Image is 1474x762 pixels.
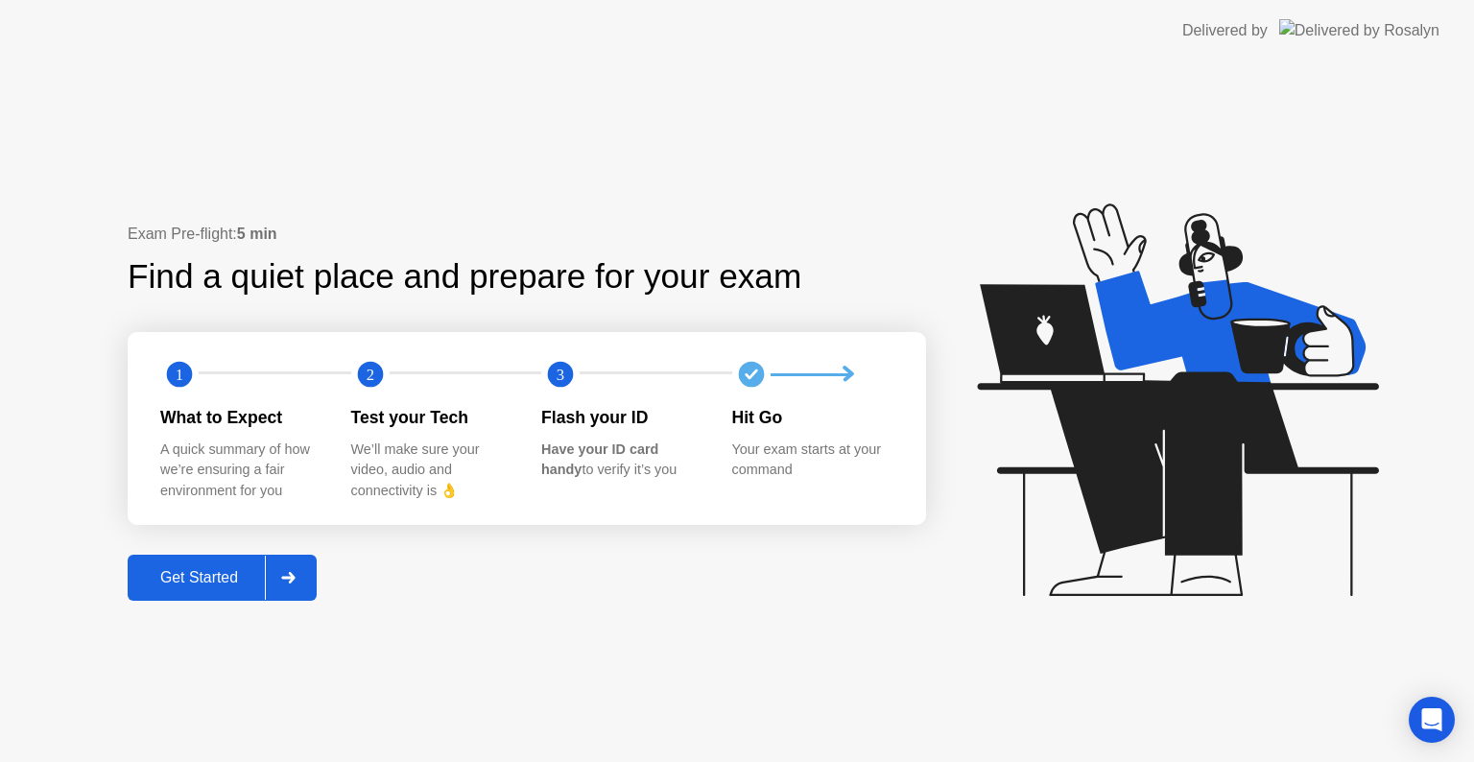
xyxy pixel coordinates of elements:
img: Delivered by Rosalyn [1279,19,1439,41]
div: Exam Pre-flight: [128,223,926,246]
div: A quick summary of how we’re ensuring a fair environment for you [160,440,321,502]
div: What to Expect [160,405,321,430]
text: 3 [557,366,564,384]
div: We’ll make sure your video, audio and connectivity is 👌 [351,440,511,502]
text: 1 [176,366,183,384]
b: Have your ID card handy [541,441,658,478]
div: Open Intercom Messenger [1409,697,1455,743]
div: Find a quiet place and prepare for your exam [128,251,804,302]
div: Hit Go [732,405,892,430]
div: Test your Tech [351,405,511,430]
div: Get Started [133,569,265,586]
div: Delivered by [1182,19,1268,42]
b: 5 min [237,226,277,242]
div: Your exam starts at your command [732,440,892,481]
button: Get Started [128,555,317,601]
text: 2 [366,366,373,384]
div: to verify it’s you [541,440,701,481]
div: Flash your ID [541,405,701,430]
